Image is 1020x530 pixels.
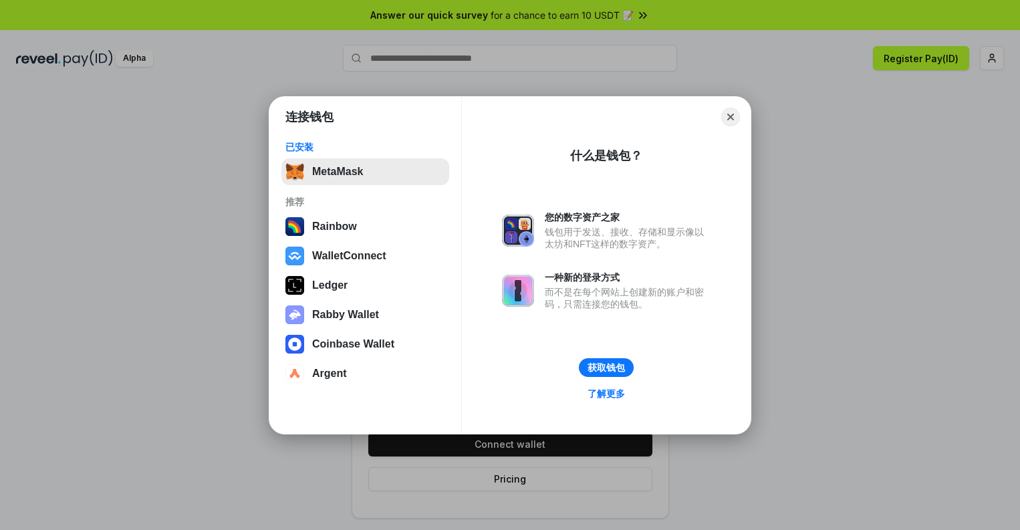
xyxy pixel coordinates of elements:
div: 一种新的登录方式 [545,271,711,283]
button: Coinbase Wallet [281,331,449,358]
div: 钱包用于发送、接收、存储和显示像以太坊和NFT这样的数字资产。 [545,226,711,250]
div: 获取钱包 [588,362,625,374]
div: 而不是在每个网站上创建新的账户和密码，只需连接您的钱包。 [545,286,711,310]
img: svg+xml,%3Csvg%20width%3D%2228%22%20height%3D%2228%22%20viewBox%3D%220%200%2028%2028%22%20fill%3D... [285,247,304,265]
img: svg+xml,%3Csvg%20xmlns%3D%22http%3A%2F%2Fwww.w3.org%2F2000%2Fsvg%22%20fill%3D%22none%22%20viewBox... [502,275,534,307]
img: svg+xml,%3Csvg%20width%3D%2228%22%20height%3D%2228%22%20viewBox%3D%220%200%2028%2028%22%20fill%3D... [285,335,304,354]
h1: 连接钱包 [285,109,334,125]
img: svg+xml,%3Csvg%20width%3D%22120%22%20height%3D%22120%22%20viewBox%3D%220%200%20120%20120%22%20fil... [285,217,304,236]
div: Rabby Wallet [312,309,379,321]
img: svg+xml,%3Csvg%20xmlns%3D%22http%3A%2F%2Fwww.w3.org%2F2000%2Fsvg%22%20fill%3D%22none%22%20viewBox... [285,305,304,324]
img: svg+xml,%3Csvg%20xmlns%3D%22http%3A%2F%2Fwww.w3.org%2F2000%2Fsvg%22%20fill%3D%22none%22%20viewBox... [502,215,534,247]
button: Close [721,108,740,126]
button: Rainbow [281,213,449,240]
div: 您的数字资产之家 [545,211,711,223]
a: 了解更多 [580,385,633,402]
div: Argent [312,368,347,380]
button: Ledger [281,272,449,299]
img: svg+xml,%3Csvg%20width%3D%2228%22%20height%3D%2228%22%20viewBox%3D%220%200%2028%2028%22%20fill%3D... [285,364,304,383]
div: MetaMask [312,166,363,178]
button: MetaMask [281,158,449,185]
div: 了解更多 [588,388,625,400]
div: 什么是钱包？ [570,148,642,164]
div: Ledger [312,279,348,291]
div: Rainbow [312,221,357,233]
div: WalletConnect [312,250,386,262]
button: Argent [281,360,449,387]
img: svg+xml,%3Csvg%20xmlns%3D%22http%3A%2F%2Fwww.w3.org%2F2000%2Fsvg%22%20width%3D%2228%22%20height%3... [285,276,304,295]
img: svg+xml,%3Csvg%20fill%3D%22none%22%20height%3D%2233%22%20viewBox%3D%220%200%2035%2033%22%20width%... [285,162,304,181]
div: Coinbase Wallet [312,338,394,350]
div: 推荐 [285,196,445,208]
button: WalletConnect [281,243,449,269]
button: 获取钱包 [579,358,634,377]
button: Rabby Wallet [281,301,449,328]
div: 已安装 [285,141,445,153]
